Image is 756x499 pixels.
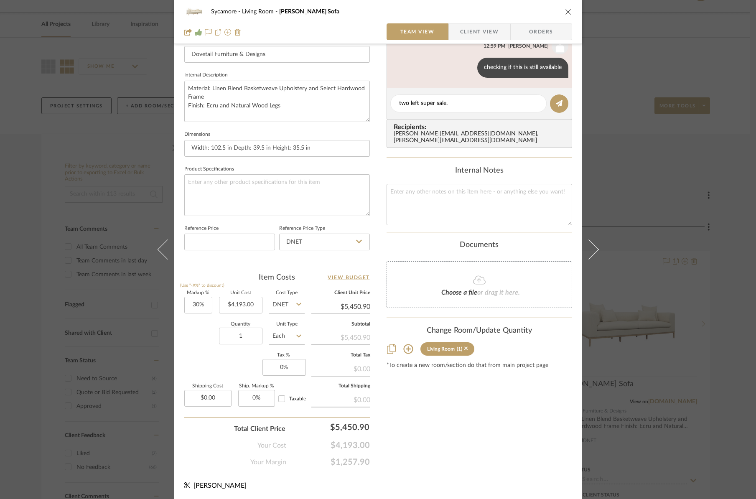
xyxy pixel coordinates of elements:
[279,9,339,15] span: [PERSON_NAME] Sofa
[387,362,572,369] div: *To create a new room/section do that from main project page
[234,424,285,434] span: Total Client Price
[269,291,305,295] label: Cost Type
[193,482,247,489] span: [PERSON_NAME]
[441,289,477,296] span: Choose a file
[394,123,568,131] span: Recipients:
[387,241,572,250] div: Documents
[328,272,370,283] a: View Budget
[311,384,370,388] label: Total Shipping
[311,392,370,407] div: $0.00
[394,131,568,144] div: [PERSON_NAME][EMAIL_ADDRESS][DOMAIN_NAME] , [PERSON_NAME][EMAIL_ADDRESS][DOMAIN_NAME]
[219,291,262,295] label: Unit Cost
[184,46,370,63] input: Enter Brand
[286,440,370,451] span: $4,193.00
[184,140,370,157] input: Enter the dimensions of this item
[289,396,306,401] span: Taxable
[427,346,455,352] div: Living Room
[477,289,520,296] span: or drag it here.
[269,322,305,326] label: Unit Type
[484,42,505,50] div: 12:59 PM
[311,353,370,357] label: Total Tax
[552,38,568,54] img: user_avatar.png
[211,9,242,15] span: Sycamore
[184,73,228,77] label: Internal Description
[311,329,370,344] div: $5,450.90
[311,322,370,326] label: Subtotal
[184,291,212,295] label: Markup %
[184,132,210,137] label: Dimensions
[184,384,232,388] label: Shipping Cost
[262,353,305,357] label: Tax %
[508,42,549,50] div: [PERSON_NAME]
[311,291,370,295] label: Client Unit Price
[242,9,279,15] span: Living Room
[219,322,262,326] label: Quantity
[520,23,563,40] span: Orders
[477,58,568,78] div: checking if this is still available
[238,384,275,388] label: Ship. Markup %
[311,361,370,376] div: $0.00
[250,457,286,467] span: Your Margin
[457,346,462,352] div: (1)
[257,440,286,451] span: Your Cost
[234,29,241,36] img: Remove from project
[290,419,373,435] div: $5,450.90
[400,23,435,40] span: Team View
[460,23,499,40] span: Client View
[279,227,325,231] label: Reference Price Type
[387,326,572,336] div: Change Room/Update Quantity
[387,166,572,176] div: Internal Notes
[565,8,572,15] button: close
[184,272,370,283] div: Item Costs
[184,167,234,171] label: Product Specifications
[184,227,219,231] label: Reference Price
[286,457,370,467] span: $1,257.90
[184,3,204,20] img: bb0cf01a-e9b4-4a13-bbe8-95bf67236fae_48x40.jpg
